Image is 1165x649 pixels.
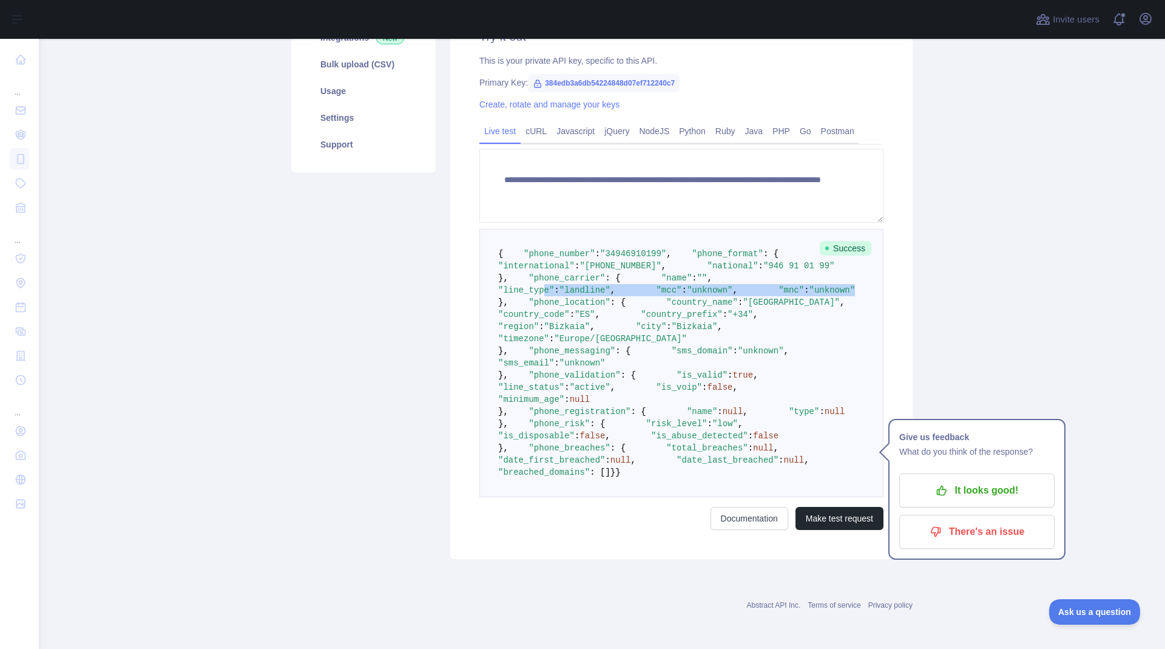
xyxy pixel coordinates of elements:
span: : [570,310,575,319]
span: , [753,310,758,319]
span: : [554,285,559,295]
span: "mcc" [656,285,681,295]
span: "timezone" [498,334,549,344]
span: "breached_domains" [498,467,590,477]
span: : [707,419,712,429]
span: "line_type" [498,285,554,295]
span: "ES" [575,310,595,319]
a: Privacy policy [868,601,913,610]
span: "national" [707,261,758,271]
button: It looks good! [899,474,1055,508]
span: , [774,443,778,453]
span: "unknown" [559,358,606,368]
span: , [717,322,722,331]
span: "region" [498,322,539,331]
span: "risk_level" [646,419,707,429]
span: "phone_location" [528,297,610,307]
span: "sms_email" [498,358,554,368]
span: : [778,455,783,465]
a: Usage [306,78,421,104]
span: }, [498,443,508,453]
span: , [590,322,595,331]
span: "Bizkaia" [544,322,590,331]
span: , [595,310,600,319]
span: null [610,455,631,465]
p: It looks good! [908,480,1045,501]
span: "Europe/[GEOGRAPHIC_DATA]" [554,334,686,344]
span: "line_status" [498,382,564,392]
span: "[GEOGRAPHIC_DATA]" [743,297,840,307]
span: : [748,443,753,453]
span: "phone_carrier" [528,273,605,283]
span: : { [621,370,636,380]
span: "name" [661,273,692,283]
span: "phone_number" [524,249,595,259]
span: , [707,273,712,283]
span: : { [590,419,605,429]
span: null [825,407,845,416]
span: : [804,285,809,295]
a: Terms of service [808,601,860,610]
span: "phone_format" [692,249,763,259]
span: false [579,431,605,441]
p: What do you think of the response? [899,444,1055,459]
span: false [753,431,778,441]
span: : [575,261,579,271]
span: : [717,407,722,416]
span: "landline" [559,285,610,295]
span: "946 91 01 99" [763,261,835,271]
span: : [549,334,554,344]
span: Invite users [1053,13,1099,27]
span: true [733,370,754,380]
span: , [784,346,789,356]
span: : [] [590,467,610,477]
span: }, [498,407,508,416]
span: : [554,358,559,368]
span: : [564,382,569,392]
a: PHP [768,121,795,141]
span: , [661,261,666,271]
span: null [753,443,774,453]
p: There's an issue [908,522,1045,542]
span: , [738,419,743,429]
span: : { [605,273,620,283]
span: , [605,431,610,441]
span: : [733,346,738,356]
span: , [804,455,809,465]
span: , [753,370,758,380]
a: Javascript [552,121,599,141]
span: "city" [636,322,666,331]
span: } [615,467,620,477]
span: "name" [687,407,717,416]
span: "phone_messaging" [528,346,615,356]
div: ... [10,221,29,245]
span: : [723,310,728,319]
span: , [743,407,748,416]
span: "country_prefix" [641,310,722,319]
span: : { [610,443,626,453]
span: , [630,455,635,465]
span: : [738,297,743,307]
span: "" [697,273,707,283]
span: "sms_domain" [672,346,733,356]
span: "+34" [728,310,753,319]
span: : { [630,407,646,416]
span: , [666,249,671,259]
div: ... [10,73,29,97]
span: : [575,431,579,441]
span: "phone_breaches" [528,443,610,453]
span: : [728,370,732,380]
span: "low" [712,419,738,429]
span: : [692,273,697,283]
span: , [733,382,738,392]
a: Postman [816,121,859,141]
a: Python [674,121,711,141]
span: , [610,285,615,295]
a: Settings [306,104,421,131]
span: "unknown" [809,285,856,295]
span: "Bizkaia" [672,322,718,331]
span: : { [615,346,630,356]
span: "international" [498,261,575,271]
a: Bulk upload (CSV) [306,51,421,78]
span: "phone_registration" [528,407,630,416]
